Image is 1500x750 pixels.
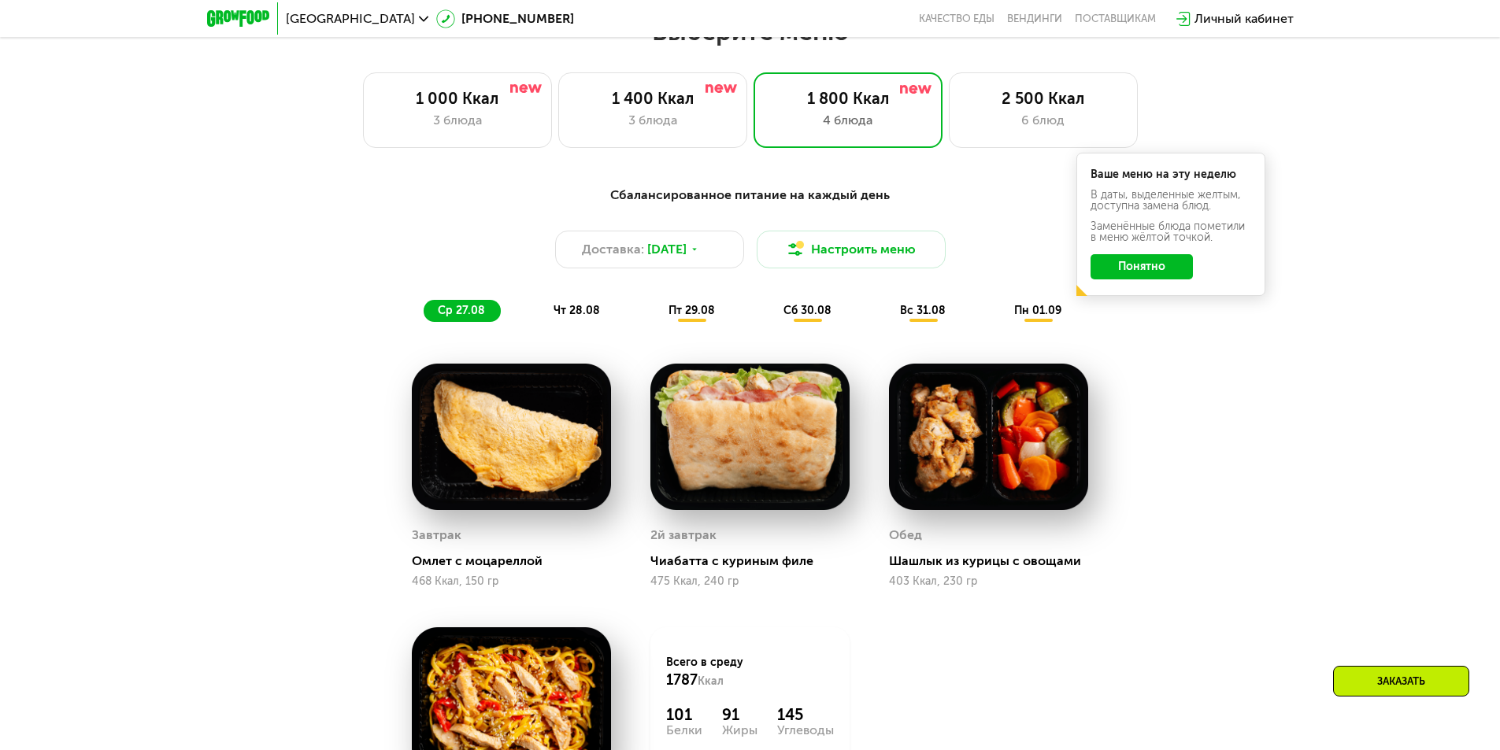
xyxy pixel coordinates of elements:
div: 145 [777,705,834,724]
a: [PHONE_NUMBER] [436,9,574,28]
span: [DATE] [647,240,687,259]
div: Сбалансированное питание на каждый день [284,186,1217,205]
div: Углеводы [777,724,834,737]
span: вс 31.08 [900,304,946,317]
div: Жиры [722,724,757,737]
div: Белки [666,724,702,737]
span: [GEOGRAPHIC_DATA] [286,13,415,25]
div: Чиабатта с куриным филе [650,553,862,569]
div: Завтрак [412,523,461,547]
a: Вендинги [1007,13,1062,25]
div: поставщикам [1075,13,1156,25]
a: Качество еды [919,13,994,25]
span: Ккал [698,674,724,688]
div: 403 Ккал, 230 гр [889,575,1088,588]
span: пн 01.09 [1014,304,1061,317]
span: Доставка: [582,240,644,259]
div: 1 400 Ккал [575,89,731,108]
div: 475 Ккал, 240 гр [650,575,850,588]
div: Всего в среду [666,655,834,689]
div: 91 [722,705,757,724]
div: В даты, выделенные желтым, доступна замена блюд. [1091,190,1251,212]
div: Личный кабинет [1194,9,1294,28]
div: 1 800 Ккал [770,89,926,108]
div: 2 500 Ккал [965,89,1121,108]
div: 6 блюд [965,111,1121,130]
span: 1787 [666,671,698,689]
span: ср 27.08 [438,304,485,317]
div: Заменённые блюда пометили в меню жёлтой точкой. [1091,221,1251,243]
div: Заказать [1333,666,1469,696]
div: 3 блюда [380,111,535,130]
div: 3 блюда [575,111,731,130]
div: 2й завтрак [650,523,717,547]
div: Ваше меню на эту неделю [1091,169,1251,180]
div: 1 000 Ккал [380,89,535,108]
div: 4 блюда [770,111,926,130]
div: Омлет с моцареллой [412,553,624,569]
span: пт 29.08 [669,304,715,317]
span: сб 30.08 [783,304,831,317]
div: 101 [666,705,702,724]
div: Обед [889,523,922,547]
div: 468 Ккал, 150 гр [412,575,611,588]
span: чт 28.08 [554,304,600,317]
div: Шашлык из курицы с овощами [889,553,1101,569]
button: Настроить меню [757,231,946,268]
button: Понятно [1091,254,1193,279]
